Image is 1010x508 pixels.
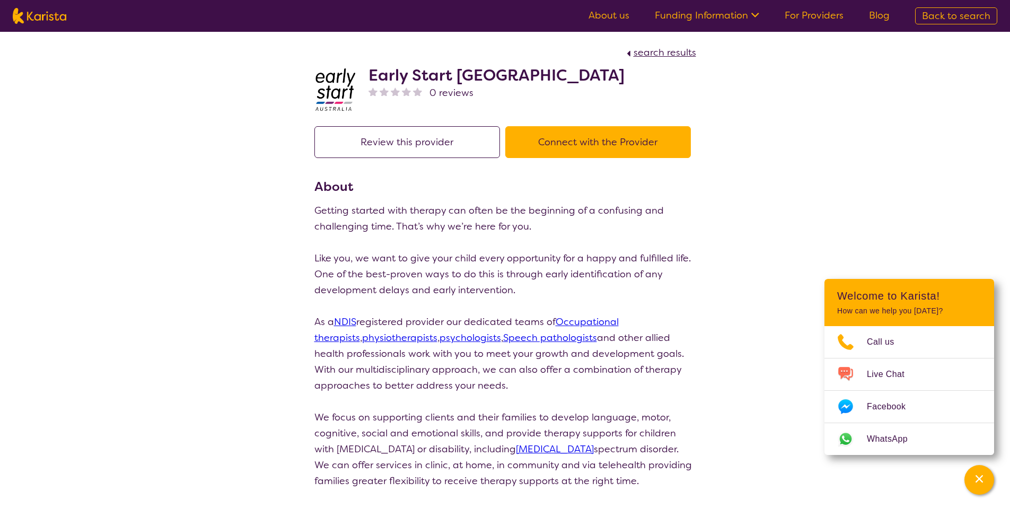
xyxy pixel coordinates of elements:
div: Channel Menu [824,279,994,455]
img: nonereviewstar [391,87,400,96]
a: Blog [869,9,890,22]
a: Funding Information [655,9,759,22]
img: nonereviewstar [368,87,377,96]
a: Speech pathologists [503,331,597,344]
img: nonereviewstar [402,87,411,96]
img: bdpoyytkvdhmeftzccod.jpg [314,68,357,111]
a: Web link opens in a new tab. [824,423,994,455]
p: Like you, we want to give your child every opportunity for a happy and fulfilled life. One of the... [314,250,696,298]
span: WhatsApp [867,431,920,447]
span: Facebook [867,399,918,415]
p: We focus on supporting clients and their families to develop language, motor, cognitive, social a... [314,409,696,457]
span: Live Chat [867,366,917,382]
button: Connect with the Provider [505,126,691,158]
a: Connect with the Provider [505,136,696,148]
h2: Early Start [GEOGRAPHIC_DATA] [368,66,625,85]
a: NDIS [334,316,356,328]
h2: Welcome to Karista! [837,290,981,302]
a: [MEDICAL_DATA] [516,443,594,456]
a: For Providers [785,9,844,22]
img: Karista logo [13,8,66,24]
span: Call us [867,334,907,350]
a: Review this provider [314,136,505,148]
a: search results [624,46,696,59]
p: We can offer services in clinic, at home, in community and via telehealth providing families grea... [314,457,696,489]
a: Back to search [915,7,997,24]
span: Back to search [922,10,990,22]
img: nonereviewstar [380,87,389,96]
p: As a registered provider our dedicated teams of , , , and other allied health professionals work ... [314,314,696,393]
h3: About [314,177,696,196]
p: Getting started with therapy can often be the beginning of a confusing and challenging time. That... [314,203,696,234]
p: How can we help you [DATE]? [837,306,981,316]
span: search results [634,46,696,59]
button: Review this provider [314,126,500,158]
a: physiotherapists [362,331,437,344]
a: psychologists [440,331,501,344]
ul: Choose channel [824,326,994,455]
span: 0 reviews [429,85,473,101]
a: About us [589,9,629,22]
img: nonereviewstar [413,87,422,96]
button: Channel Menu [964,465,994,495]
